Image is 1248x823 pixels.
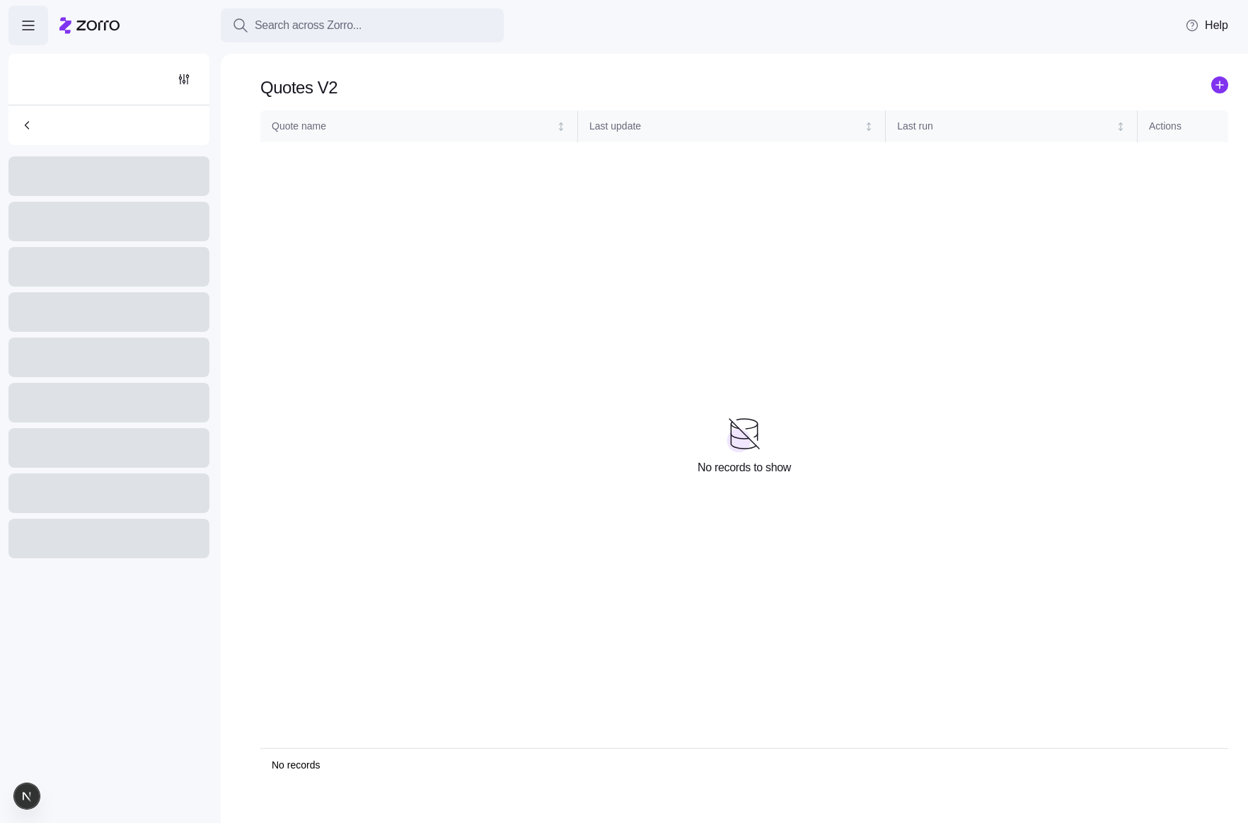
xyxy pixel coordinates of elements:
[589,119,862,134] div: Last update
[1174,11,1240,40] button: Help
[897,119,1113,134] div: Last run
[556,122,566,132] div: Not sorted
[260,76,337,98] h1: Quotes V2
[1116,122,1126,132] div: Not sorted
[886,110,1138,143] th: Last runNot sorted
[864,122,874,132] div: Not sorted
[260,110,578,143] th: Quote nameNot sorted
[1211,76,1228,99] a: add icon
[1185,17,1228,34] span: Help
[698,459,791,477] span: No records to show
[272,758,1097,772] div: No records
[1211,76,1228,93] svg: add icon
[272,119,553,134] div: Quote name
[255,17,362,35] span: Search across Zorro...
[221,8,504,42] button: Search across Zorro...
[578,110,886,143] th: Last updateNot sorted
[1149,119,1217,134] div: Actions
